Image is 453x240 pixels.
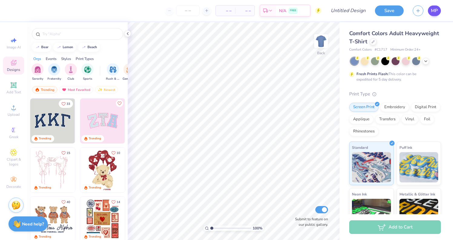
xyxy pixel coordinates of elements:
div: filter for Rush & Bid [106,63,120,81]
img: trend_line.gif [57,45,61,49]
button: filter button [48,63,61,81]
span: MP [431,7,438,14]
div: beach [87,45,97,49]
img: d12a98c7-f0f7-4345-bf3a-b9f1b718b86e [75,148,120,192]
div: Back [317,50,325,56]
button: Like [59,100,73,108]
button: Like [59,198,73,206]
span: Sorority [32,77,43,81]
input: Untitled Design [326,5,370,17]
span: Metallic & Glitter Ink [399,191,435,197]
img: Back [315,35,327,47]
button: bear [32,43,51,52]
span: N/A [279,8,286,14]
button: filter button [31,63,44,81]
span: Comfort Colors Adult Heavyweight T-Shirt [349,30,439,45]
img: most_fav.gif [62,88,67,92]
strong: Need help? [22,221,44,227]
img: trend_line.gif [35,45,40,49]
div: Print Type [349,91,441,98]
button: Save [375,5,404,16]
div: filter for Sorority [31,63,44,81]
img: 83dda5b0-2158-48ca-832c-f6b4ef4c4536 [30,148,75,192]
span: Clipart & logos [3,157,24,167]
span: 40 [67,201,70,204]
img: e74243e0-e378-47aa-a400-bc6bcb25063a [125,148,169,192]
span: Upload [8,112,20,117]
img: trend_line.gif [81,45,86,49]
span: – – [219,8,231,14]
button: lemon [53,43,76,52]
img: Puff Ink [399,152,438,182]
img: Game Day Image [126,66,133,73]
img: Rush & Bid Image [110,66,117,73]
img: 3b9aba4f-e317-4aa7-a679-c95a879539bd [30,98,75,143]
div: Trending [32,86,57,93]
button: Like [59,149,73,157]
div: Embroidery [380,103,409,112]
strong: Fresh Prints Flash: [356,72,389,76]
button: Like [109,198,123,206]
div: Screen Print [349,103,379,112]
div: Trending [39,235,51,239]
span: Neon Ink [352,191,367,197]
div: Most Favorited [59,86,93,93]
button: Like [116,100,123,107]
span: Sports [83,77,92,81]
span: Image AI [7,45,21,50]
span: 100 % [253,225,262,231]
button: filter button [65,63,77,81]
span: Puff Ink [399,144,412,151]
span: Standard [352,144,368,151]
span: 14 [117,201,120,204]
img: Metallic & Glitter Ink [399,199,438,229]
button: filter button [123,63,136,81]
span: Club [67,77,74,81]
div: Print Types [76,56,94,62]
div: Trending [89,235,101,239]
div: filter for Sports [81,63,94,81]
img: Sorority Image [34,66,41,73]
label: Submit to feature on our public gallery. [292,216,328,227]
button: filter button [106,63,120,81]
span: Comfort Colors [349,47,372,52]
img: Sports Image [84,66,91,73]
div: filter for Club [65,63,77,81]
span: 10 [117,152,120,155]
div: Trending [89,136,101,141]
input: Try "Alpha" [42,31,119,37]
div: Vinyl [401,115,418,124]
div: This color can be expedited for 5 day delivery. [356,71,431,82]
img: Club Image [67,66,74,73]
span: # C1717 [375,47,387,52]
button: filter button [81,63,94,81]
div: Rhinestones [349,127,379,136]
a: MP [428,5,441,16]
div: Digital Print [411,103,440,112]
span: Greek [9,135,18,139]
div: Newest [95,86,118,93]
span: Game Day [123,77,136,81]
div: lemon [63,45,73,49]
div: Events [46,56,57,62]
input: – – [176,5,200,16]
div: Styles [61,56,71,62]
span: Add Text [6,90,21,95]
img: 5ee11766-d822-42f5-ad4e-763472bf8dcf [125,98,169,143]
span: Designs [7,67,20,72]
img: Neon Ink [352,199,391,229]
img: 587403a7-0594-4a7f-b2bd-0ca67a3ff8dd [80,148,125,192]
img: Fraternity Image [51,66,57,73]
span: Rush & Bid [106,77,120,81]
div: Orgs [33,56,41,62]
div: Trending [39,185,51,190]
span: Fraternity [48,77,61,81]
button: Like [109,149,123,157]
img: trending.gif [35,88,40,92]
img: Newest.gif [98,88,103,92]
div: bear [41,45,48,49]
div: Trending [39,136,51,141]
div: filter for Game Day [123,63,136,81]
img: 9980f5e8-e6a1-4b4a-8839-2b0e9349023c [80,98,125,143]
button: beach [78,43,100,52]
